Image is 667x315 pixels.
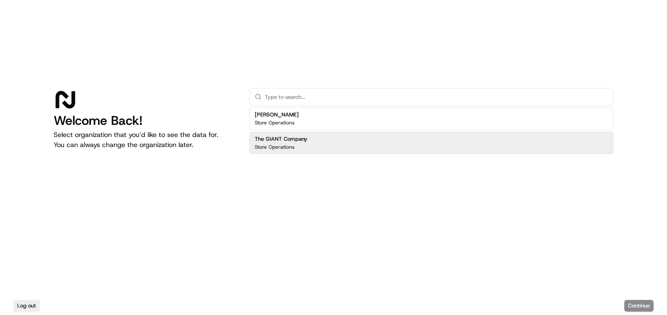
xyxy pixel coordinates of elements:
[13,300,40,312] button: Log out
[54,113,236,128] h1: Welcome Back!
[265,88,608,105] input: Type to search...
[255,135,308,143] h2: The GIANT Company
[255,111,299,119] h2: [PERSON_NAME]
[255,119,295,126] p: Store Operations
[255,144,295,150] p: Store Operations
[249,106,613,156] div: Suggestions
[54,130,236,150] p: Select organization that you’d like to see the data for. You can always change the organization l...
